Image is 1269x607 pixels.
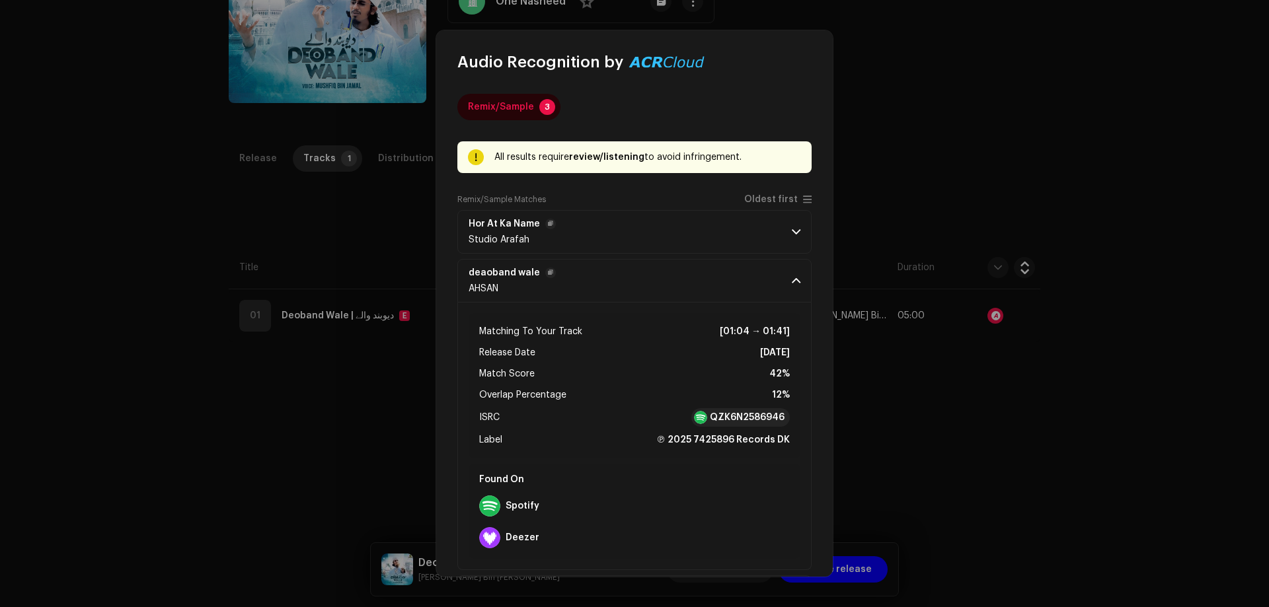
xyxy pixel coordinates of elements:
[479,410,500,425] span: ISRC
[744,194,812,205] p-togglebutton: Oldest first
[539,99,555,115] p-badge: 3
[469,268,556,278] span: deaoband wale
[744,195,798,205] span: Oldest first
[656,432,790,448] strong: ℗ 2025 7425896 Records DK
[479,345,535,361] span: Release Date
[469,219,556,229] span: Hor At Ka Name
[479,324,582,339] span: Matching To Your Track
[569,153,644,162] strong: review/listening
[772,387,790,403] strong: 12%
[457,52,623,73] span: Audio Recognition by
[479,432,502,448] span: Label
[474,469,795,490] div: Found On
[457,259,812,303] p-accordion-header: deaoband waleAHSAN
[506,532,539,543] strong: Deezer
[494,149,801,165] div: All results require to avoid infringement.
[457,210,812,254] p-accordion-header: Hor At Ka NameStudio Arafah
[769,366,790,382] strong: 42%
[457,194,546,205] label: Remix/Sample Matches
[469,219,540,229] strong: Hor At Ka Name
[469,235,529,244] span: Studio Arafah
[479,387,566,403] span: Overlap Percentage
[469,268,540,278] strong: deaoband wale
[506,501,539,511] strong: Spotify
[469,284,498,293] span: AHSAN
[457,303,812,570] p-accordion-content: deaoband waleAHSAN
[468,94,534,120] div: Remix/Sample
[760,345,790,361] strong: [DATE]
[720,324,790,339] strong: [01:04 → 01:41]
[479,366,535,382] span: Match Score
[710,411,785,424] strong: QZK6N2586946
